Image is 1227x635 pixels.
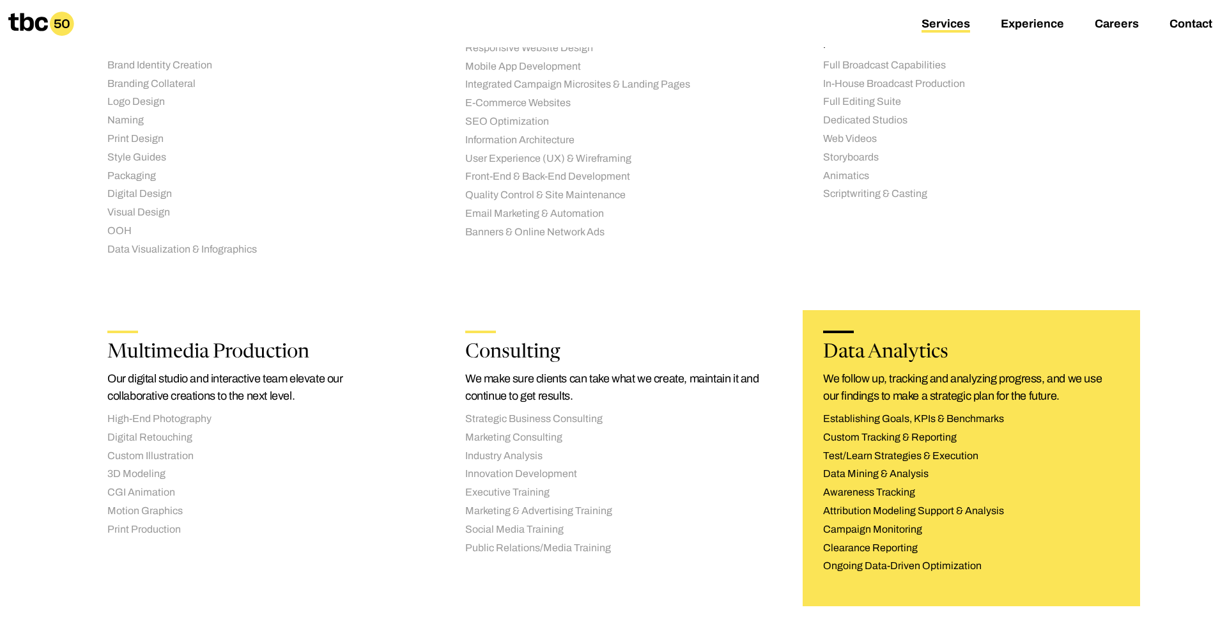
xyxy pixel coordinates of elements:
[823,431,1120,444] li: Custom Tracking & Reporting
[465,412,762,426] li: Strategic Business Consulting
[107,431,404,444] li: Digital Retouching
[823,151,1120,164] li: Storyboards
[823,542,1120,555] li: Clearance Reporting
[107,523,404,537] li: Print Production
[823,505,1120,518] li: Attribution Modeling Support & Analysis
[823,114,1120,127] li: Dedicated Studios
[823,187,1120,201] li: Scriptwriting & Casting
[465,523,762,537] li: Social Media Training
[465,431,762,444] li: Marketing Consulting
[107,151,404,164] li: Style Guides
[823,486,1120,499] li: Awareness Tracking
[922,17,970,33] a: Services
[107,243,404,256] li: Data Visualization & Infographics
[823,370,1120,405] p: We follow up, tracking and analyzing progress, and we use our findings to make a strategic plan f...
[823,343,1120,363] h2: Data Analytics
[465,450,762,463] li: Industry Analysis
[465,505,762,518] li: Marketing & Advertising Training
[823,467,1120,481] li: Data Mining & Analysis
[465,60,762,74] li: Mobile App Development
[823,560,1120,573] li: Ongoing Data-Driven Optimization
[823,59,1120,72] li: Full Broadcast Capabilities
[107,187,404,201] li: Digital Design
[823,412,1120,426] li: Establishing Goals, KPIs & Benchmarks
[823,95,1120,109] li: Full Editing Suite
[107,412,404,426] li: High-End Photography
[1169,17,1212,33] a: Contact
[107,59,404,72] li: Brand Identity Creation
[107,95,404,109] li: Logo Design
[465,170,762,184] li: Front-End & Back-End Development
[823,450,1120,463] li: Test/Learn Strategies & Execution
[107,132,404,146] li: Print Design
[823,169,1120,183] li: Animatics
[107,224,404,238] li: OOH
[465,78,762,91] li: Integrated Campaign Microsites & Landing Pages
[465,226,762,239] li: Banners & Online Network Ads
[107,505,404,518] li: Motion Graphics
[107,467,404,481] li: 3D Modeling
[465,207,762,221] li: Email Marketing & Automation
[107,486,404,499] li: CGI Animation
[465,42,762,55] li: Responsive Website Design
[465,115,762,129] li: SEO Optimization
[107,343,404,363] h2: Multimedia Production
[107,370,404,405] p: Our digital studio and interactive team elevate our collaborative creations to the next level.
[465,467,762,481] li: Innovation Development
[107,114,404,127] li: Naming
[465,370,762,405] p: We make sure clients can take what we create, maintain it and continue to get results.
[107,169,404,183] li: Packaging
[823,77,1120,91] li: In-House Broadcast Production
[107,206,404,219] li: Visual Design
[465,152,762,166] li: User Experience (UX) & Wireframing
[465,134,762,147] li: Information Architecture
[823,523,1120,537] li: Campaign Monitoring
[465,97,762,110] li: E-Commerce Websites
[1001,17,1064,33] a: Experience
[823,132,1120,146] li: Web Videos
[107,450,404,463] li: Custom Illustration
[1095,17,1139,33] a: Careers
[465,486,762,499] li: Executive Training
[465,343,762,363] h2: Consulting
[107,77,404,91] li: Branding Collateral
[465,542,762,555] li: Public Relations/Media Training
[465,189,762,202] li: Quality Control & Site Maintenance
